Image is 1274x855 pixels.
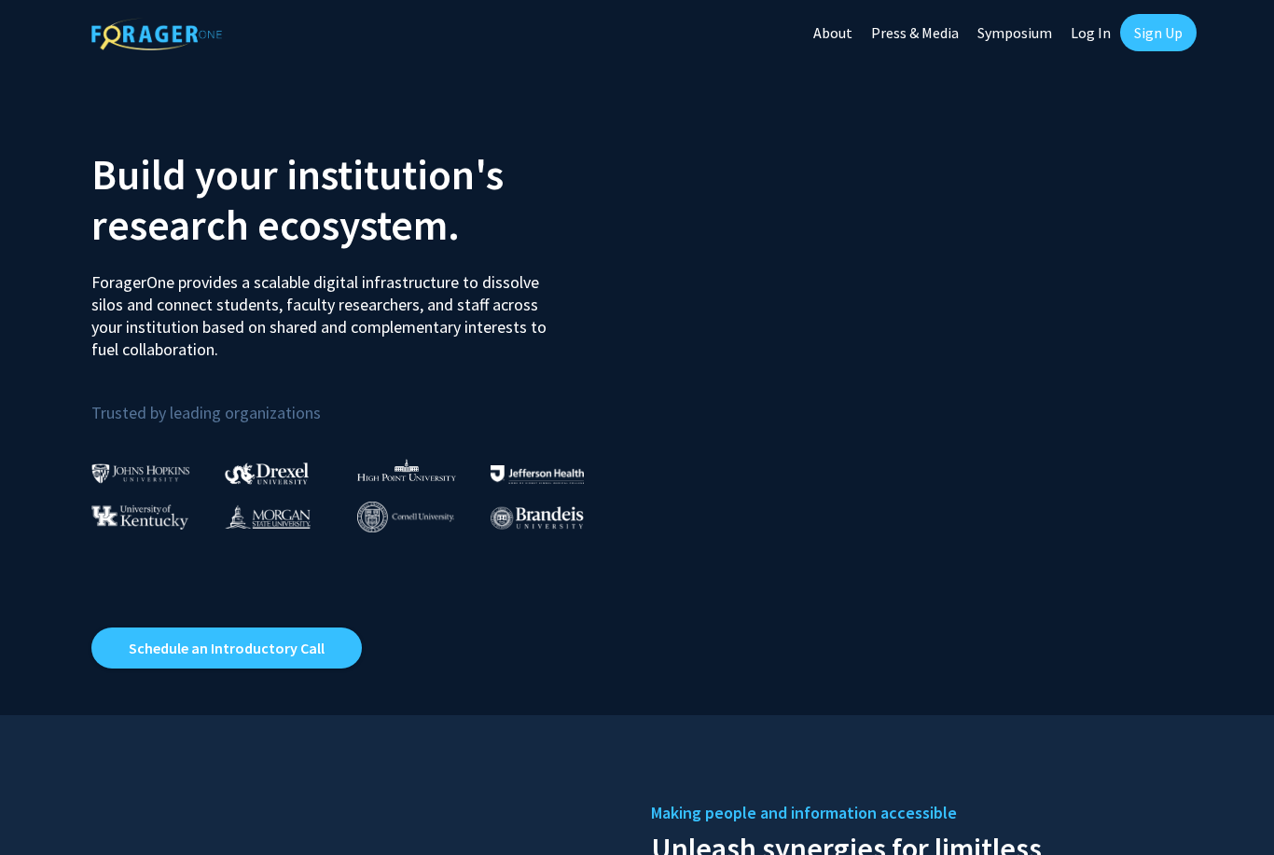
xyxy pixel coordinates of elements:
[357,502,454,532] img: Cornell University
[91,504,188,530] img: University of Kentucky
[491,465,584,483] img: Thomas Jefferson University
[91,376,623,427] p: Trusted by leading organizations
[1120,14,1197,51] a: Sign Up
[91,149,623,250] h2: Build your institution's research ecosystem.
[225,504,311,529] img: Morgan State University
[91,257,560,361] p: ForagerOne provides a scalable digital infrastructure to dissolve silos and connect students, fac...
[357,459,456,481] img: High Point University
[91,463,190,483] img: Johns Hopkins University
[491,506,584,530] img: Brandeis University
[91,18,222,50] img: ForagerOne Logo
[651,799,1183,827] h5: Making people and information accessible
[225,462,309,484] img: Drexel University
[91,627,362,669] a: Opens in a new tab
